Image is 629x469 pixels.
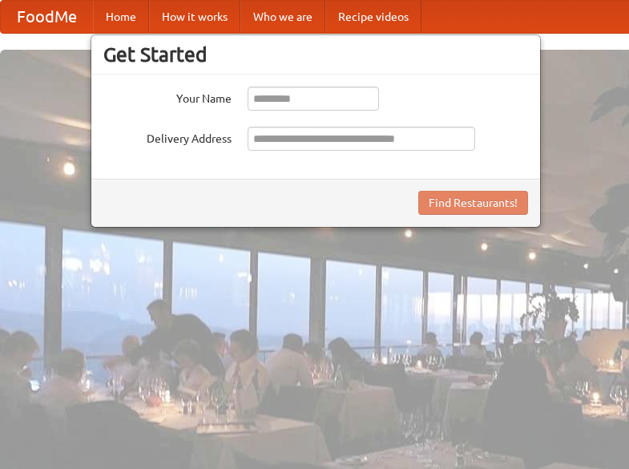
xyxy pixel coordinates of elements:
[418,191,528,215] button: Find Restaurants!
[103,127,232,147] label: Delivery Address
[103,42,528,67] h3: Get Started
[93,1,149,33] a: Home
[1,1,93,33] a: FoodMe
[325,1,421,33] a: Recipe videos
[240,1,325,33] a: Who we are
[103,87,232,107] label: Your Name
[149,1,240,33] a: How it works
